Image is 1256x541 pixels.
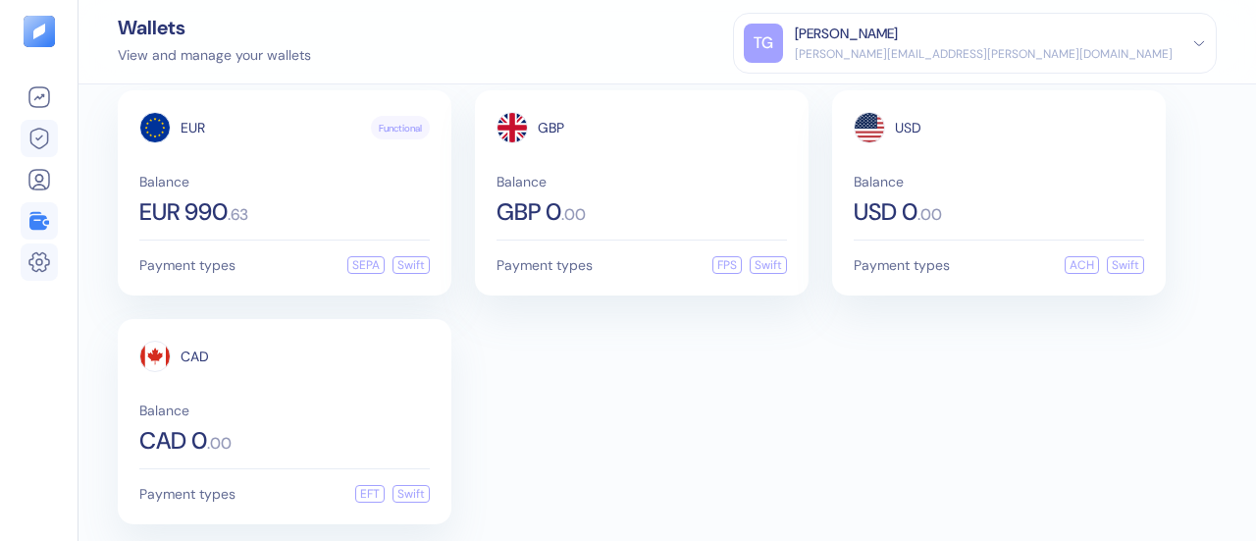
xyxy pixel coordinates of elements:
span: GBP 0 [497,200,561,224]
a: Settings [21,250,58,274]
div: Swift [1107,256,1144,274]
span: Payment types [854,258,950,272]
span: EUR 990 [139,200,228,224]
div: TG [744,24,783,63]
a: Wallets [21,209,58,233]
span: CAD [181,350,209,363]
div: [PERSON_NAME] [795,24,898,44]
span: Payment types [497,258,593,272]
a: Customers [21,168,58,191]
span: Balance [854,175,1144,189]
div: [PERSON_NAME][EMAIL_ADDRESS][PERSON_NAME][DOMAIN_NAME] [795,45,1173,63]
span: . 00 [207,436,232,452]
a: Hedges [21,127,58,150]
div: ACH [1065,256,1099,274]
span: GBP [538,121,564,135]
span: Payment types [139,258,235,272]
div: FPS [712,256,742,274]
div: EFT [355,485,385,503]
span: CAD 0 [139,429,207,453]
span: Functional [379,121,422,135]
span: Payment types [139,487,235,501]
div: Swift [392,256,430,274]
span: . 00 [917,207,942,223]
span: . 63 [228,207,248,223]
div: SEPA [347,256,385,274]
div: View and manage your wallets [118,45,311,66]
span: . 00 [561,207,586,223]
span: USD [895,121,921,135]
span: Balance [139,175,430,189]
a: Overview [21,85,58,109]
div: Wallets [118,18,311,37]
span: EUR [181,121,205,135]
span: Balance [139,404,430,417]
img: logo-tablet-V2.svg [24,16,55,47]
span: USD 0 [854,200,917,224]
span: Balance [497,175,787,189]
div: Swift [750,256,787,274]
div: Swift [392,485,430,503]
